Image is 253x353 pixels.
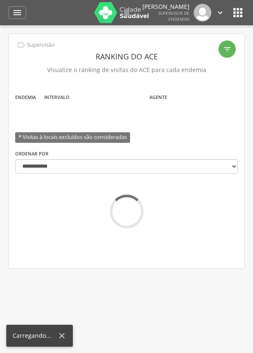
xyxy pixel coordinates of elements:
a:  [122,4,132,21]
i:  [216,8,225,17]
label: Intervalo [44,94,69,101]
p: [PERSON_NAME] [142,4,189,10]
label: Endemia [15,94,36,101]
p: Visualize o ranking de visitas do ACE para cada endemia [15,64,238,76]
div: Filtro [218,40,236,58]
a:  [216,4,225,21]
i:  [122,8,132,18]
i:  [223,45,232,53]
a:  [8,6,26,19]
span: Supervisor de Endemias [158,10,189,22]
span: * Visitas à locais excluídos são consideradas [15,132,130,143]
i:  [16,40,26,50]
header: Ranking do ACE [15,49,238,64]
label: Agente [149,94,167,101]
i:  [231,6,245,19]
i:  [12,8,22,18]
p: Supervisão [27,42,55,48]
label: Ordenar por [15,150,48,157]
